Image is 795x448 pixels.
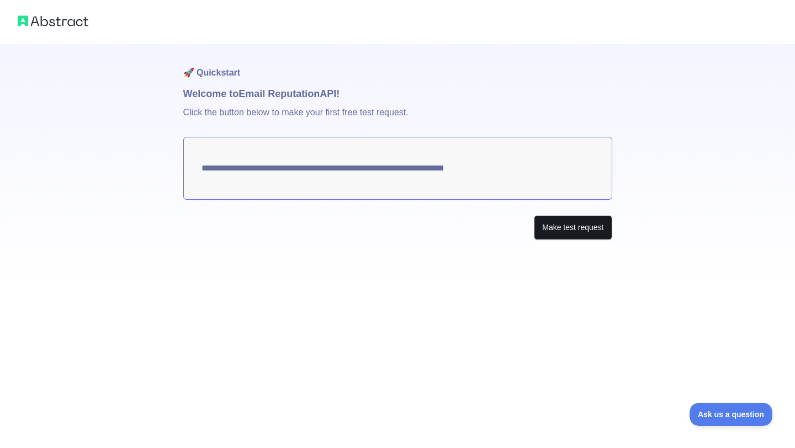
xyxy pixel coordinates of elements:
h1: Welcome to Email Reputation API! [183,86,612,102]
button: Make test request [534,215,612,240]
p: Click the button below to make your first free test request. [183,102,612,137]
img: Abstract logo [18,13,88,29]
h1: 🚀 Quickstart [183,44,612,86]
iframe: Toggle Customer Support [690,403,773,426]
